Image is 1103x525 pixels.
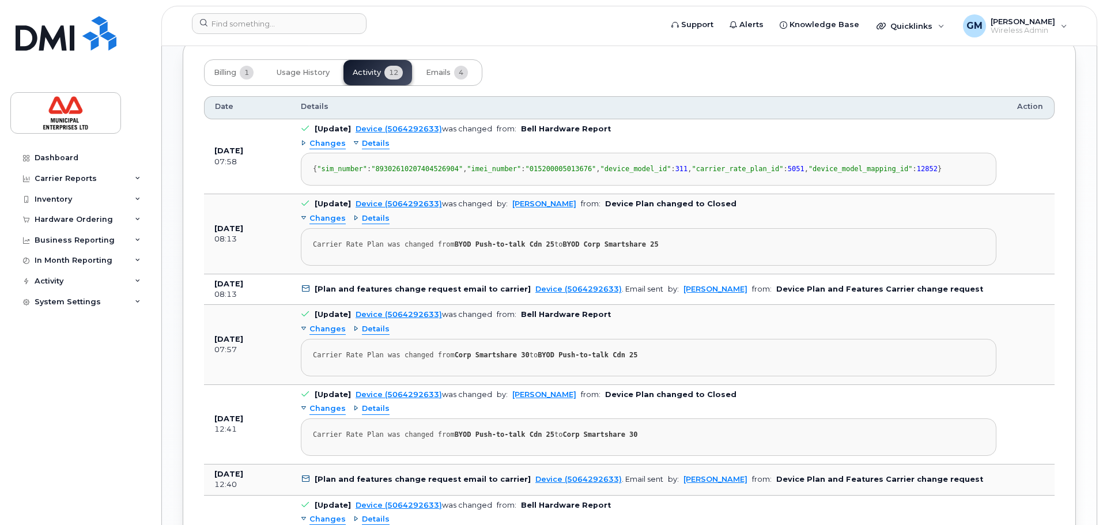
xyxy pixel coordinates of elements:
[455,430,554,439] strong: BYOD Push-to-talk Cdn 25
[683,475,747,484] a: [PERSON_NAME]
[315,390,351,399] b: [Update]
[535,285,622,293] a: Device (5064292633)
[315,310,351,319] b: [Update]
[917,165,938,173] span: 12852
[776,285,983,293] b: Device Plan and Features Carrier change request
[681,19,713,31] span: Support
[309,403,346,414] span: Changes
[356,124,442,133] a: Device (5064292633)
[362,213,390,224] span: Details
[890,21,932,31] span: Quicklinks
[683,285,747,293] a: [PERSON_NAME]
[526,165,596,173] span: "015200005013676"
[497,199,508,208] span: by:
[562,240,658,248] strong: BYOD Corp Smartshare 25
[790,19,859,31] span: Knowledge Base
[192,13,367,34] input: Find something...
[605,199,736,208] b: Device Plan changed to Closed
[215,101,233,112] span: Date
[362,138,390,149] span: Details
[356,199,492,208] div: was changed
[521,124,611,133] b: Bell Hardware Report
[535,285,663,293] div: . Email sent
[313,351,984,360] div: Carrier Rate Plan was changed from to
[739,19,764,31] span: Alerts
[313,430,984,439] div: Carrier Rate Plan was changed from to
[512,199,576,208] a: [PERSON_NAME]
[277,68,330,77] span: Usage History
[668,475,679,484] span: by:
[214,479,280,490] div: 12:40
[535,475,622,484] a: Device (5064292633)
[214,470,243,478] b: [DATE]
[600,165,671,173] span: "device_model_id"
[315,285,531,293] b: [Plan and features change request email to carrier]
[722,13,772,36] a: Alerts
[788,165,804,173] span: 5051
[214,335,243,343] b: [DATE]
[663,13,722,36] a: Support
[214,68,236,77] span: Billing
[309,213,346,224] span: Changes
[214,224,243,233] b: [DATE]
[356,501,442,509] a: Device (5064292633)
[309,514,346,525] span: Changes
[512,390,576,399] a: [PERSON_NAME]
[214,280,243,288] b: [DATE]
[991,26,1055,35] span: Wireless Admin
[356,501,492,509] div: was changed
[752,285,772,293] span: from:
[497,501,516,509] span: from:
[497,310,516,319] span: from:
[214,146,243,155] b: [DATE]
[497,124,516,133] span: from:
[214,424,280,435] div: 12:41
[966,19,983,33] span: GM
[362,324,390,335] span: Details
[309,324,346,335] span: Changes
[371,165,463,173] span: "89302610207404526904"
[214,234,280,244] div: 08:13
[692,165,784,173] span: "carrier_rate_plan_id"
[521,310,611,319] b: Bell Hardware Report
[309,138,346,149] span: Changes
[752,475,772,484] span: from:
[313,165,984,173] div: { : , : , : , : , : }
[317,165,367,173] span: "sim_number"
[315,501,351,509] b: [Update]
[1007,96,1055,119] th: Action
[868,14,953,37] div: Quicklinks
[538,351,637,359] strong: BYOD Push-to-talk Cdn 25
[315,475,531,484] b: [Plan and features change request email to carrier]
[356,390,492,399] div: was changed
[362,514,390,525] span: Details
[455,240,554,248] strong: BYOD Push-to-talk Cdn 25
[535,475,663,484] div: . Email sent
[315,199,351,208] b: [Update]
[315,124,351,133] b: [Update]
[362,403,390,414] span: Details
[356,390,442,399] a: Device (5064292633)
[214,345,280,355] div: 07:57
[214,289,280,300] div: 08:13
[356,124,492,133] div: was changed
[955,14,1075,37] div: Gillian MacNeill
[356,310,492,319] div: was changed
[581,199,600,208] span: from:
[581,390,600,399] span: from:
[675,165,688,173] span: 311
[301,101,328,112] span: Details
[809,165,913,173] span: "device_model_mapping_id"
[455,351,530,359] strong: Corp Smartshare 30
[772,13,867,36] a: Knowledge Base
[497,390,508,399] span: by:
[240,66,254,80] span: 1
[356,310,442,319] a: Device (5064292633)
[454,66,468,80] span: 4
[562,430,637,439] strong: Corp Smartshare 30
[313,240,984,249] div: Carrier Rate Plan was changed from to
[214,157,280,167] div: 07:58
[467,165,521,173] span: "imei_number"
[668,285,679,293] span: by:
[521,501,611,509] b: Bell Hardware Report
